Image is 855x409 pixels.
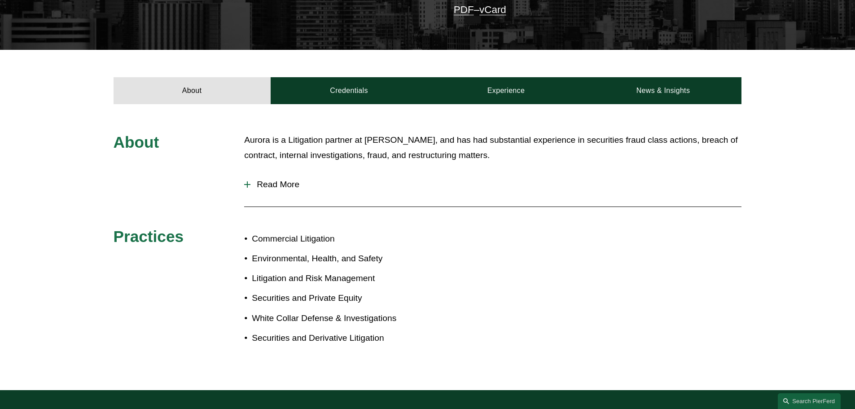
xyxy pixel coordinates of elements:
[252,271,427,286] p: Litigation and Risk Management
[250,180,741,189] span: Read More
[252,290,427,306] p: Securities and Private Equity
[778,393,841,409] a: Search this site
[114,77,271,104] a: About
[244,132,741,163] p: Aurora is a Litigation partner at [PERSON_NAME], and has had substantial experience in securities...
[584,77,741,104] a: News & Insights
[252,311,427,326] p: White Collar Defense & Investigations
[252,251,427,267] p: Environmental, Health, and Safety
[252,330,427,346] p: Securities and Derivative Litigation
[244,173,741,196] button: Read More
[252,231,427,247] p: Commercial Litigation
[271,77,428,104] a: Credentials
[454,4,474,15] a: PDF
[428,77,585,104] a: Experience
[114,133,159,151] span: About
[114,228,184,245] span: Practices
[479,4,506,15] a: vCard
